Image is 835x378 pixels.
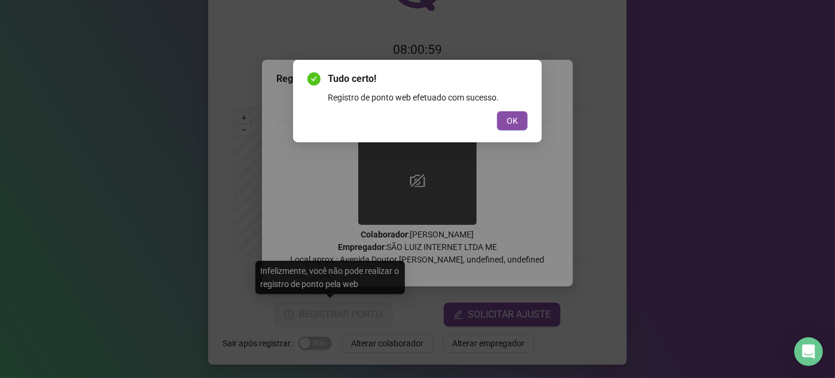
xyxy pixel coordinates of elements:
span: check-circle [307,72,321,86]
button: OK [497,111,528,130]
div: Open Intercom Messenger [794,337,823,366]
span: OK [507,114,518,127]
span: Tudo certo! [328,72,528,86]
div: Registro de ponto web efetuado com sucesso. [328,91,528,104]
